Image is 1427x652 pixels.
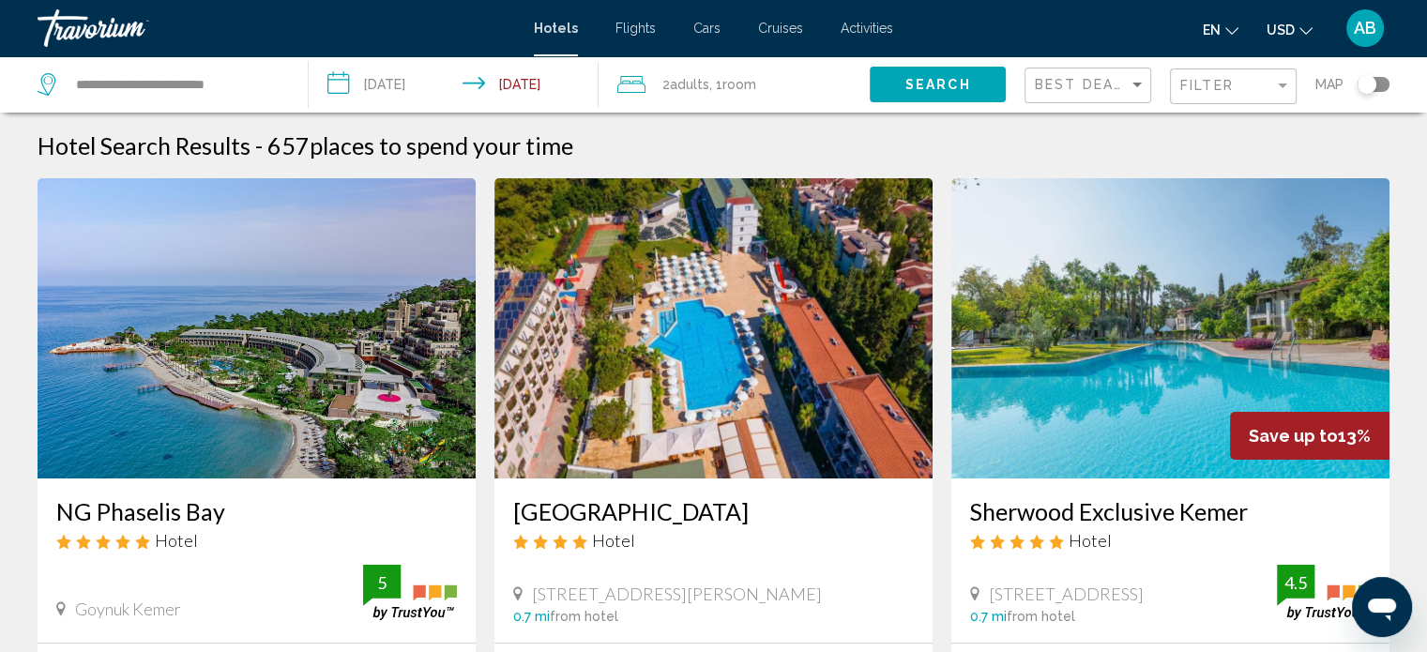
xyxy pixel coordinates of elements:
[155,530,198,551] span: Hotel
[841,21,893,36] a: Activities
[513,609,550,624] span: 0.7 mi
[1035,77,1133,92] span: Best Deals
[1180,78,1234,93] span: Filter
[494,178,933,478] img: Hotel image
[1267,16,1313,43] button: Change currency
[1344,76,1389,93] button: Toggle map
[989,584,1144,604] span: [STREET_ADDRESS]
[75,599,181,619] span: Goynuk Kemer
[363,565,457,620] img: trustyou-badge.svg
[758,21,803,36] a: Cruises
[599,56,870,113] button: Travelers: 2 adults, 0 children
[670,77,709,92] span: Adults
[1203,23,1221,38] span: en
[38,131,250,159] h1: Hotel Search Results
[1267,23,1295,38] span: USD
[1352,577,1412,637] iframe: Кнопка запуска окна обмена сообщениями
[1249,426,1338,446] span: Save up to
[970,530,1371,551] div: 5 star Hotel
[267,131,573,159] h2: 657
[1230,412,1389,460] div: 13%
[592,530,635,551] span: Hotel
[1203,16,1238,43] button: Change language
[1341,8,1389,48] button: User Menu
[951,178,1389,478] img: Hotel image
[255,131,263,159] span: -
[550,609,618,624] span: from hotel
[970,609,1007,624] span: 0.7 mi
[513,530,914,551] div: 4 star Hotel
[870,67,1006,101] button: Search
[905,78,971,93] span: Search
[513,497,914,525] a: [GEOGRAPHIC_DATA]
[1069,530,1112,551] span: Hotel
[1007,609,1075,624] span: from hotel
[1035,78,1146,94] mat-select: Sort by
[693,21,721,36] a: Cars
[662,71,709,98] span: 2
[1170,68,1297,106] button: Filter
[615,21,656,36] a: Flights
[56,530,457,551] div: 5 star Hotel
[38,178,476,478] img: Hotel image
[1277,571,1314,594] div: 4.5
[1315,71,1344,98] span: Map
[1277,565,1371,620] img: trustyou-badge.svg
[970,497,1371,525] a: Sherwood Exclusive Kemer
[363,571,401,594] div: 5
[38,9,515,47] a: Travorium
[709,71,756,98] span: , 1
[532,584,822,604] span: [STREET_ADDRESS][PERSON_NAME]
[722,77,756,92] span: Room
[534,21,578,36] a: Hotels
[1354,19,1376,38] span: AB
[309,56,599,113] button: Check-in date: Sep 10, 2025 Check-out date: Sep 20, 2025
[56,497,457,525] a: NG Phaselis Bay
[310,131,573,159] span: places to spend your time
